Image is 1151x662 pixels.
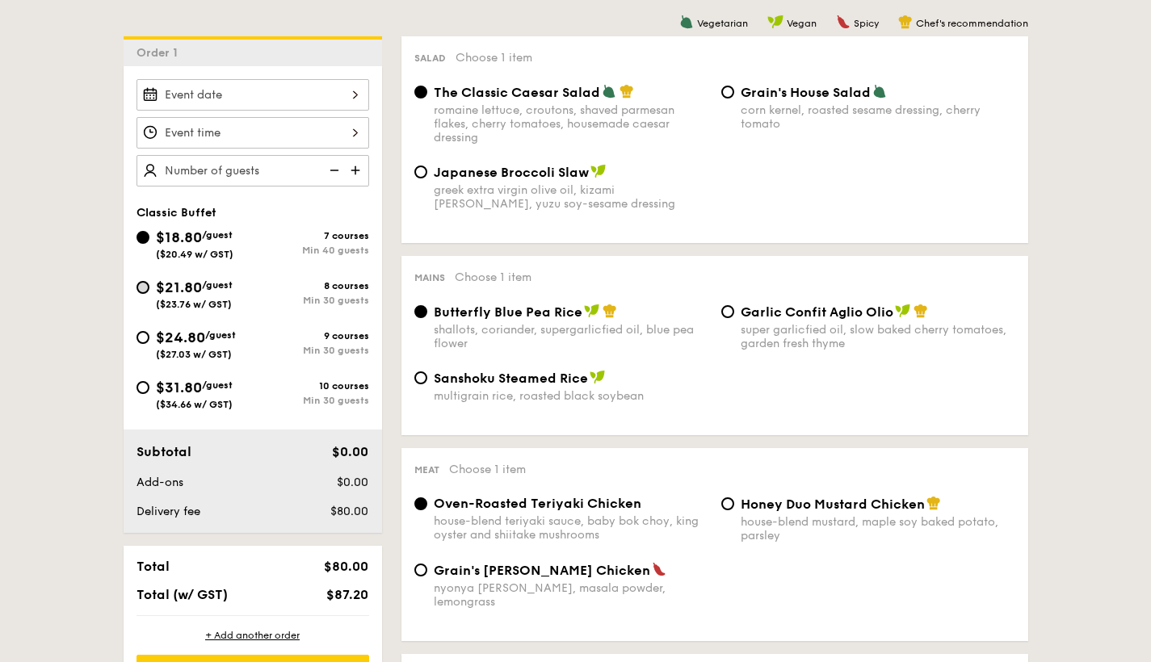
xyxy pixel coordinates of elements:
input: Japanese Broccoli Slawgreek extra virgin olive oil, kizami [PERSON_NAME], yuzu soy-sesame dressing [414,165,427,178]
span: Grain's [PERSON_NAME] Chicken [434,563,650,578]
span: Choose 1 item [455,270,531,284]
span: $87.20 [326,587,368,602]
div: 7 courses [253,230,369,241]
span: Order 1 [137,46,184,60]
div: house-blend teriyaki sauce, baby bok choy, king oyster and shiitake mushrooms [434,514,708,542]
span: Add-ons [137,476,183,489]
span: ($20.49 w/ GST) [156,249,233,260]
input: Event date [137,79,369,111]
span: Choose 1 item [456,51,532,65]
img: icon-vegetarian.fe4039eb.svg [602,84,616,98]
div: romaine lettuce, croutons, shaved parmesan flakes, cherry tomatoes, housemade caesar dressing [434,103,708,145]
span: /guest [202,279,233,291]
input: Grain's House Saladcorn kernel, roasted sesame dressing, cherry tomato [721,86,734,98]
span: /guest [205,329,236,341]
input: Number of guests [137,155,369,186]
span: Meat [414,464,439,476]
img: icon-chef-hat.a58ddaea.svg [914,304,928,318]
span: $80.00 [330,505,368,518]
span: Mains [414,272,445,283]
span: $0.00 [332,444,368,459]
span: Honey Duo Mustard Chicken [741,497,925,512]
img: icon-spicy.37a8142b.svg [652,562,666,576]
span: Total [137,559,170,574]
img: icon-vegan.f8ff3823.svg [590,370,606,384]
span: Sanshoku Steamed Rice [434,371,588,386]
input: Sanshoku Steamed Ricemultigrain rice, roasted black soybean [414,371,427,384]
span: Salad [414,52,446,64]
img: icon-add.58712e84.svg [345,155,369,186]
span: $31.80 [156,379,202,396]
input: Grain's [PERSON_NAME] Chickennyonya [PERSON_NAME], masala powder, lemongrass [414,564,427,576]
span: $24.80 [156,329,205,346]
input: Garlic Confit Aglio Oliosuper garlicfied oil, slow baked cherry tomatoes, garden fresh thyme [721,305,734,318]
div: Min 30 guests [253,345,369,356]
img: icon-vegan.f8ff3823.svg [895,304,911,318]
img: icon-vegan.f8ff3823.svg [590,164,607,178]
span: Vegan [787,18,817,29]
div: 8 courses [253,280,369,291]
input: The Classic Caesar Saladromaine lettuce, croutons, shaved parmesan flakes, cherry tomatoes, house... [414,86,427,98]
span: Oven-Roasted Teriyaki Chicken [434,496,641,511]
span: Spicy [854,18,879,29]
span: /guest [202,229,233,241]
img: icon-chef-hat.a58ddaea.svg [603,304,617,318]
span: Choose 1 item [449,463,526,476]
div: multigrain rice, roasted black soybean [434,389,708,403]
div: + Add another order [137,629,369,642]
span: Chef's recommendation [916,18,1028,29]
img: icon-chef-hat.a58ddaea.svg [620,84,634,98]
div: Min 40 guests [253,245,369,256]
input: Butterfly Blue Pea Riceshallots, coriander, supergarlicfied oil, blue pea flower [414,305,427,318]
img: icon-vegetarian.fe4039eb.svg [872,84,887,98]
img: icon-vegetarian.fe4039eb.svg [679,15,694,29]
div: greek extra virgin olive oil, kizami [PERSON_NAME], yuzu soy-sesame dressing [434,183,708,211]
input: $21.80/guest($23.76 w/ GST)8 coursesMin 30 guests [137,281,149,294]
input: Event time [137,117,369,149]
span: ($27.03 w/ GST) [156,349,232,360]
span: The Classic Caesar Salad [434,85,600,100]
span: Classic Buffet [137,206,216,220]
span: Delivery fee [137,505,200,518]
span: Vegetarian [697,18,748,29]
div: 9 courses [253,330,369,341]
div: corn kernel, roasted sesame dressing, cherry tomato [741,103,1015,131]
div: nyonya [PERSON_NAME], masala powder, lemongrass [434,581,708,609]
img: icon-chef-hat.a58ddaea.svg [926,496,941,510]
span: $0.00 [337,476,368,489]
span: Butterfly Blue Pea Rice [434,304,582,320]
input: Oven-Roasted Teriyaki Chickenhouse-blend teriyaki sauce, baby bok choy, king oyster and shiitake ... [414,497,427,510]
span: Japanese Broccoli Slaw [434,165,589,180]
div: house-blend mustard, maple soy baked potato, parsley [741,515,1015,543]
span: $80.00 [324,559,368,574]
input: $18.80/guest($20.49 w/ GST)7 coursesMin 40 guests [137,231,149,244]
input: $24.80/guest($27.03 w/ GST)9 coursesMin 30 guests [137,331,149,344]
img: icon-vegan.f8ff3823.svg [584,304,600,318]
div: shallots, coriander, supergarlicfied oil, blue pea flower [434,323,708,350]
span: Grain's House Salad [741,85,871,100]
span: Total (w/ GST) [137,587,228,602]
div: Min 30 guests [253,295,369,306]
span: $21.80 [156,279,202,296]
img: icon-reduce.1d2dbef1.svg [321,155,345,186]
span: /guest [202,379,233,391]
img: icon-chef-hat.a58ddaea.svg [898,15,913,29]
div: 10 courses [253,380,369,392]
span: $18.80 [156,228,202,246]
img: icon-spicy.37a8142b.svg [836,15,851,29]
input: Honey Duo Mustard Chickenhouse-blend mustard, maple soy baked potato, parsley [721,497,734,510]
span: ($23.76 w/ GST) [156,299,232,310]
img: icon-vegan.f8ff3823.svg [767,15,783,29]
input: $31.80/guest($34.66 w/ GST)10 coursesMin 30 guests [137,381,149,394]
span: Garlic Confit Aglio Olio [741,304,893,320]
div: super garlicfied oil, slow baked cherry tomatoes, garden fresh thyme [741,323,1015,350]
div: Min 30 guests [253,395,369,406]
span: Subtotal [137,444,191,459]
span: ($34.66 w/ GST) [156,399,233,410]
